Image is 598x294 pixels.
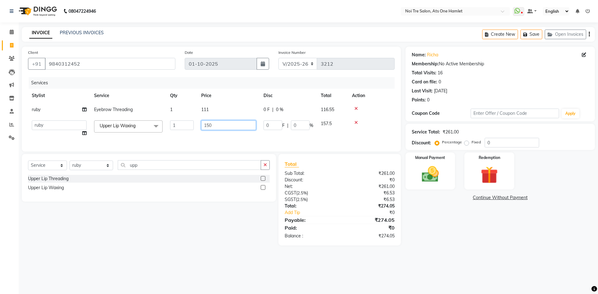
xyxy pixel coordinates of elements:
span: SGST [285,197,296,202]
div: Upper Lip Waxing [28,184,64,191]
div: Points: [412,97,426,103]
div: [DATE] [434,88,447,94]
img: logo [16,2,59,20]
button: Create New [482,30,518,39]
th: Action [348,89,395,103]
button: Open Invoices [545,30,586,39]
span: ruby [32,107,40,112]
a: PREVIOUS INVOICES [60,30,104,35]
div: ₹0 [339,177,399,183]
label: Redemption [479,155,500,161]
a: Continue Without Payment [407,194,594,201]
span: F [282,122,285,129]
span: 157.5 [321,121,332,126]
div: No Active Membership [412,61,589,67]
div: Balance : [280,233,339,239]
div: ₹0 [339,224,399,231]
label: Percentage [442,139,462,145]
a: x [135,123,138,128]
div: Discount: [280,177,339,183]
div: Name: [412,52,426,58]
input: Search by Name/Mobile/Email/Code [45,58,175,70]
div: ₹6.53 [339,190,399,196]
span: 2.5% [297,190,307,195]
div: ₹274.05 [339,216,399,224]
button: Apply [562,109,579,118]
span: Total [285,161,299,167]
label: Date [185,50,193,55]
span: Upper Lip Waxing [100,123,135,128]
div: Paid: [280,224,339,231]
div: ₹261.00 [339,183,399,190]
span: 116.55 [321,107,334,112]
div: Membership: [412,61,439,67]
div: Total Visits: [412,70,436,76]
div: ₹274.05 [339,233,399,239]
button: +91 [28,58,45,70]
a: Add Tip [280,209,349,216]
div: ₹261.00 [339,170,399,177]
div: Service Total: [412,129,440,135]
div: 0 [439,79,441,85]
div: ₹261.00 [443,129,459,135]
a: Richa [427,52,438,58]
img: _cash.svg [416,164,444,184]
th: Price [197,89,260,103]
b: 08047224946 [69,2,96,20]
span: 0 F [263,106,270,113]
div: ₹274.05 [339,203,399,209]
div: Card on file: [412,79,437,85]
span: 1 [170,107,173,112]
button: Save [520,30,542,39]
div: ( ) [280,190,339,196]
label: Manual Payment [415,155,445,161]
input: Search or Scan [118,160,261,170]
div: ( ) [280,196,339,203]
div: Total: [280,203,339,209]
div: Coupon Code [412,110,471,117]
div: Sub Total: [280,170,339,177]
span: | [287,122,288,129]
label: Client [28,50,38,55]
span: Eyebrow Threading [94,107,133,112]
label: Fixed [472,139,481,145]
span: | [272,106,273,113]
th: Service [90,89,166,103]
div: Payable: [280,216,339,224]
span: 2.5% [297,197,306,202]
input: Enter Offer / Coupon Code [471,109,559,118]
th: Qty [166,89,197,103]
div: Net: [280,183,339,190]
span: CGST [285,190,296,196]
div: ₹0 [349,209,399,216]
div: ₹6.53 [339,196,399,203]
th: Stylist [28,89,90,103]
th: Disc [260,89,317,103]
div: Discount: [412,140,431,146]
span: % [310,122,313,129]
div: 16 [438,70,443,76]
label: Invoice Number [278,50,306,55]
div: Last Visit: [412,88,433,94]
span: 0 % [276,106,283,113]
div: 0 [427,97,430,103]
div: Upper Lip Threading [28,175,69,182]
img: _gift.svg [475,164,503,186]
a: INVOICE [29,27,52,39]
th: Total [317,89,348,103]
span: 111 [201,107,209,112]
div: Services [29,77,399,89]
